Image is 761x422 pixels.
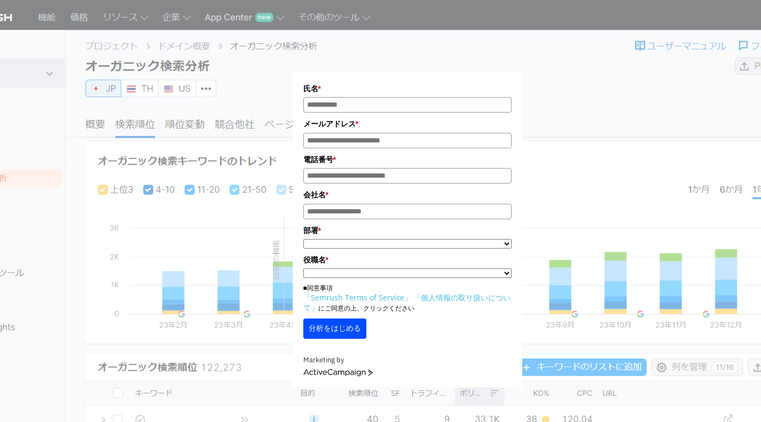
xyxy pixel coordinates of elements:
div: Marketing by [303,355,512,366]
p: ■同意事項 にご同意の上、クリックください [303,283,512,313]
label: メールアドレス [303,118,512,130]
label: 電話番号 [303,154,512,165]
label: 役職名 [303,254,512,266]
label: 部署 [303,225,512,236]
label: 氏名 [303,83,512,94]
a: 「個人情報の取り扱いについて」 [303,292,511,313]
a: 「Semrush Terms of Service」 [303,292,412,302]
label: 会社名 [303,189,512,201]
button: 分析をはじめる [303,319,366,339]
